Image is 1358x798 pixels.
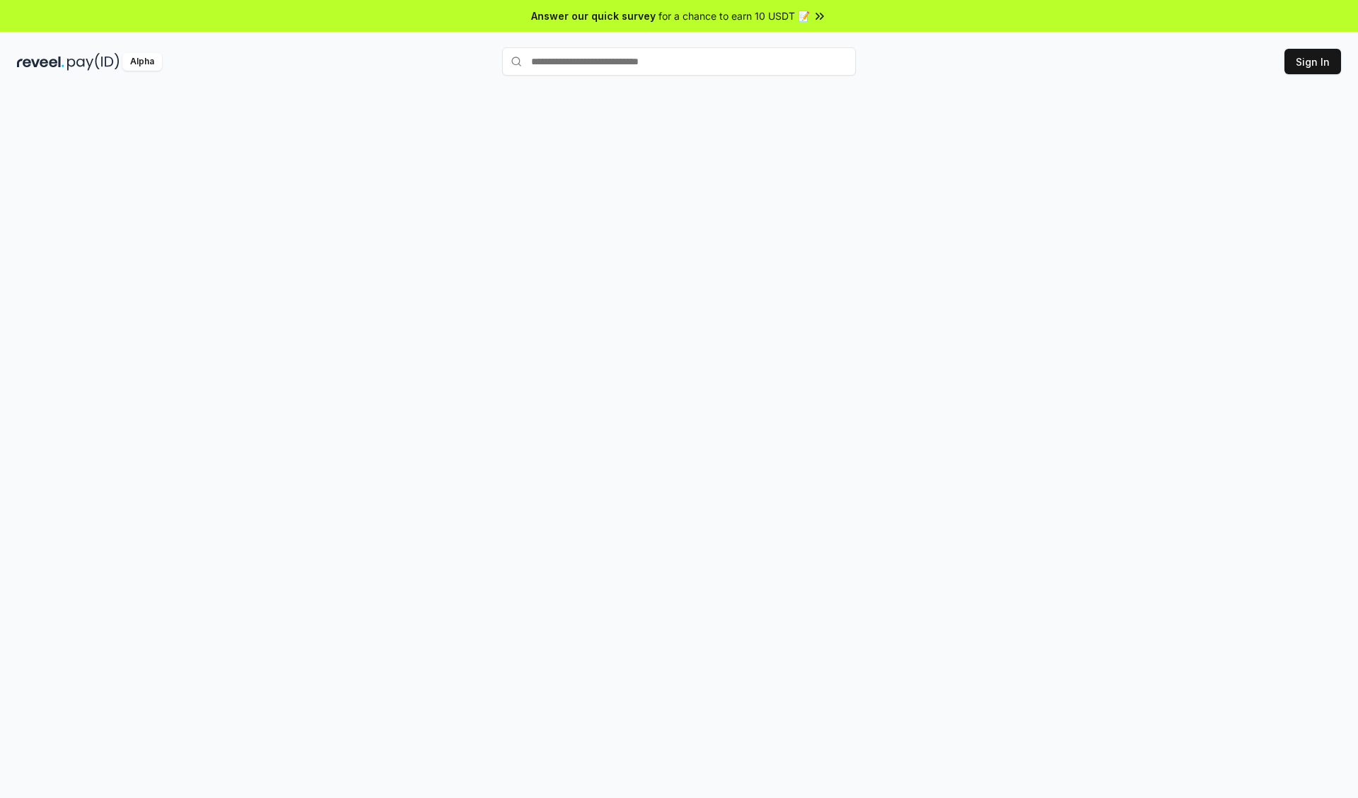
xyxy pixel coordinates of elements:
button: Sign In [1284,49,1341,74]
span: for a chance to earn 10 USDT 📝 [658,8,810,23]
img: reveel_dark [17,53,64,71]
div: Alpha [122,53,162,71]
span: Answer our quick survey [531,8,656,23]
img: pay_id [67,53,120,71]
